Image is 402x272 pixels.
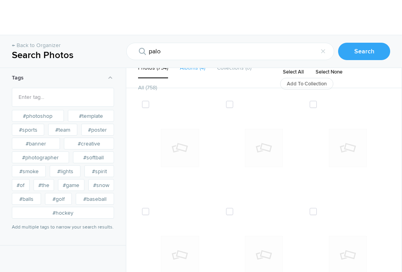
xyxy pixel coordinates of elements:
[278,66,309,78] a: Select All
[23,112,52,120] span: #photoshop
[93,181,109,189] span: #snow
[144,84,157,91] span: 758
[19,126,37,134] span: #sports
[26,140,46,148] span: #banner
[310,66,348,78] a: Select None
[63,181,79,189] span: #game
[180,64,198,71] b: Albums
[198,64,205,71] span: 4
[316,44,330,59] div: ×
[78,140,100,148] span: #creative
[155,64,168,71] span: 754
[354,47,374,55] b: Search
[83,195,107,203] span: #baseball
[16,90,110,104] input: Enter tag...
[19,168,39,176] span: #smoke
[126,43,334,60] input: Search photos...
[55,126,70,134] span: #team
[12,74,24,81] b: Tags
[88,126,107,134] span: #poster
[138,64,155,71] b: Photos
[79,112,103,120] span: #template
[138,84,144,91] b: All
[57,168,73,176] span: #lights
[92,168,107,176] span: #spirit
[244,64,251,71] span: 0
[38,181,49,189] span: #the
[12,224,114,231] p: Add multiple tags to narrow your search results.
[19,195,34,203] span: #balls
[52,195,65,203] span: #golf
[12,42,61,49] a: ← Back to Organizer
[83,154,104,162] span: #softball
[52,209,73,217] span: #hockey
[22,154,59,162] span: #photographer
[12,49,114,61] h1: Search Photos
[12,88,114,106] mat-chip-list: Fruit selection
[217,64,244,71] b: Collections
[17,181,24,189] span: #of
